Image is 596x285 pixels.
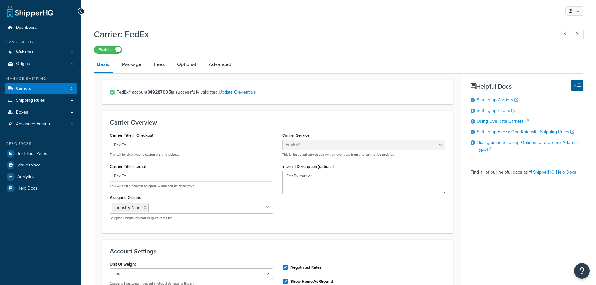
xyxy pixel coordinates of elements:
a: Using Live Rate Carriers [477,118,529,125]
a: Test Your Rates [5,148,77,159]
span: Help Docs [17,186,38,191]
div: Manage Shipping [5,76,77,81]
a: Basic [94,57,113,73]
a: Advanced [206,57,234,72]
h3: Carrier Overview [110,119,445,126]
span: 2 [70,86,73,91]
span: Advanced Features [16,121,54,127]
div: Find all of our helpful docs at: [471,163,583,177]
a: Hiding Some Shipping Options for a Certain Address Type [477,139,579,153]
h3: Account Settings [110,248,445,255]
span: Analytics [17,174,34,180]
li: Carriers [5,83,77,94]
a: Package [119,57,145,72]
p: This will ONLY show in ShipperHQ and can be descriptive [110,184,273,188]
a: Origins1 [5,58,77,70]
label: Negotiated Rates [290,265,321,270]
a: Marketplace [5,160,77,171]
a: Update Credentials [219,89,256,95]
h1: Carrier: FedEx [94,28,548,40]
a: Setting up Carriers [477,97,518,103]
span: FedEx® account is successfully validated. [116,88,445,97]
label: Enabled [94,46,122,53]
a: Setting up FedEx One Rate with Shipping Rules [477,129,574,135]
a: Advanced Features1 [5,118,77,130]
span: Carriers [16,86,31,91]
label: Internal Description (optional) [282,164,335,169]
span: Websites [16,50,33,55]
button: Hide Help Docs [571,80,583,91]
li: Websites [5,47,77,58]
label: Assigned Origins [110,195,141,200]
a: Setting up FedEx [477,107,515,114]
h3: Helpful Docs [471,83,583,90]
a: Next Record [572,29,584,39]
li: Origins [5,58,77,70]
a: Websites1 [5,47,77,58]
span: Shipping Rules [16,98,45,103]
span: 1 [71,50,73,55]
a: Carriers2 [5,83,77,94]
a: Help Docs [5,183,77,194]
span: 1 [71,121,73,127]
span: Origins [16,61,30,67]
button: Open Resource Center [574,263,590,279]
li: Advanced Features [5,118,77,130]
p: This will be displayed to customers at checkout [110,152,273,157]
label: Carrier Service [282,133,309,138]
div: Resources [5,141,77,146]
label: Unit Of Weight [110,262,136,267]
a: Dashboard [5,22,77,33]
p: This is the actual service you will retrieve rates from and can not be updated [282,152,445,157]
span: Test Your Rates [17,151,47,156]
a: Optional [174,57,199,72]
strong: 349287005 [147,89,171,95]
div: Basic Setup [5,40,77,45]
span: Industry Nine [115,204,140,211]
a: Fees [151,57,168,72]
span: Dashboard [16,25,37,30]
label: Show Home As Ground [290,279,333,284]
p: Shipping Origins this carrier gives rates for [110,216,273,221]
a: ShipperHQ Help Docs [528,169,576,176]
a: Previous Record [560,29,572,39]
a: Shipping Rules [5,95,77,106]
span: 1 [71,61,73,67]
span: Marketplace [17,163,41,168]
a: Boxes [5,107,77,118]
textarea: FedEx carrier [282,171,445,194]
a: Analytics [5,171,77,182]
span: Boxes [16,110,28,115]
label: Carrier Title Internal [110,164,146,169]
label: Carrier Title in Checkout [110,133,155,138]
